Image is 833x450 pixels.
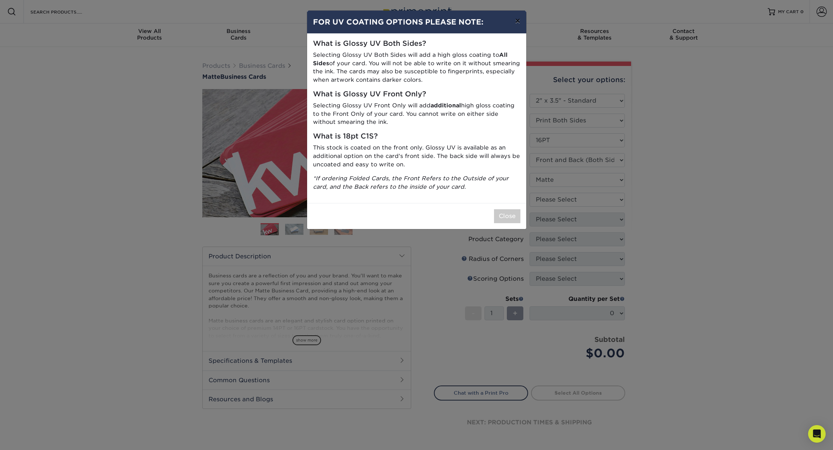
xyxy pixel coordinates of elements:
[313,90,520,99] h5: What is Glossy UV Front Only?
[509,11,526,31] button: ×
[313,40,520,48] h5: What is Glossy UV Both Sides?
[494,209,520,223] button: Close
[313,51,508,67] strong: All Sides
[808,425,826,443] div: Open Intercom Messenger
[431,102,461,109] strong: additional
[313,175,509,190] i: *If ordering Folded Cards, the Front Refers to the Outside of your card, and the Back refers to t...
[313,132,520,141] h5: What is 18pt C1S?
[313,51,520,84] p: Selecting Glossy UV Both Sides will add a high gloss coating to of your card. You will not be abl...
[313,16,520,27] h4: FOR UV COATING OPTIONS PLEASE NOTE:
[313,144,520,169] p: This stock is coated on the front only. Glossy UV is available as an additional option on the car...
[313,102,520,126] p: Selecting Glossy UV Front Only will add high gloss coating to the Front Only of your card. You ca...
